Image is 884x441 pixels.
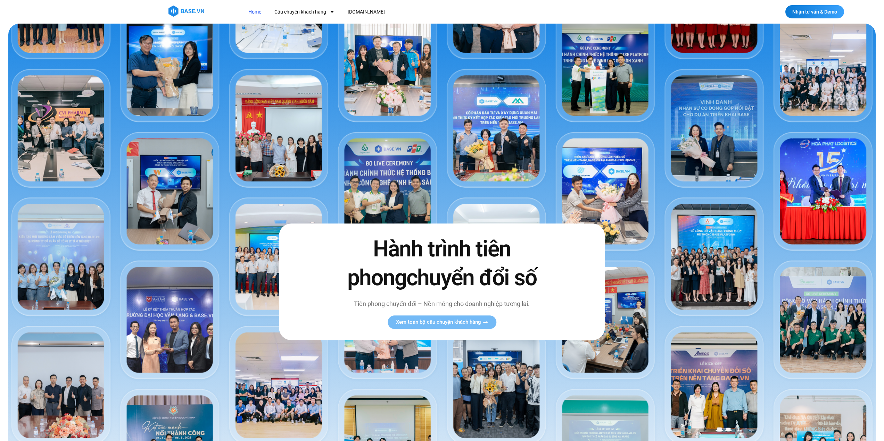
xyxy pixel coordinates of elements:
a: Nhận tư vấn & Demo [785,5,844,18]
h2: Hành trình tiên phong [332,235,551,292]
nav: Menu [243,6,512,18]
a: [DOMAIN_NAME] [342,6,390,18]
span: Nhận tư vấn & Demo [792,9,837,14]
a: Xem toàn bộ câu chuyện khách hàng [388,316,496,329]
span: Xem toàn bộ câu chuyện khách hàng [396,320,481,325]
p: Tiên phong chuyển đổi – Nền móng cho doanh nghiệp tương lai. [332,299,551,309]
a: Câu chuyện khách hàng [269,6,340,18]
a: Home [243,6,266,18]
span: chuyển đổi số [406,265,537,291]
